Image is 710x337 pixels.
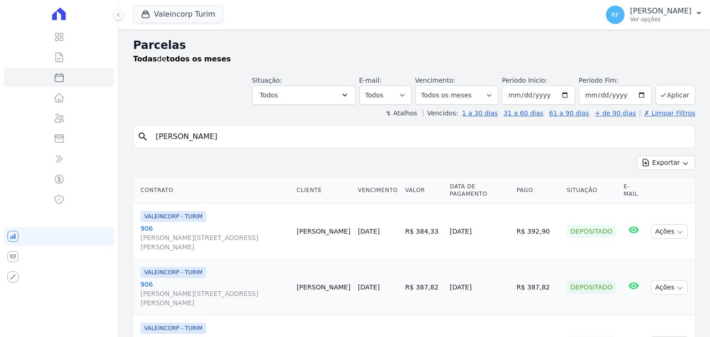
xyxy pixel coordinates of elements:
button: Ações [651,224,688,239]
a: ✗ Limpar Filtros [640,109,695,117]
td: R$ 384,33 [402,204,447,259]
strong: todos os meses [166,54,231,63]
strong: Todas [133,54,157,63]
span: VALEINCORP - TURIM [141,211,206,222]
input: Buscar por nome do lote ou do cliente [150,127,691,146]
p: de [133,54,231,65]
i: search [137,131,148,142]
th: Pago [513,177,563,204]
th: Contrato [133,177,293,204]
td: R$ 392,90 [513,204,563,259]
th: E-mail [620,177,647,204]
label: Situação: [252,77,282,84]
span: Todos [260,90,278,101]
th: Vencimento [354,177,401,204]
span: [PERSON_NAME][STREET_ADDRESS][PERSON_NAME] [141,289,289,307]
div: Depositado [567,281,616,294]
td: [PERSON_NAME] [293,204,354,259]
span: [PERSON_NAME][STREET_ADDRESS][PERSON_NAME] [141,233,289,252]
button: Valeincorp Turim [133,6,223,23]
span: RF [611,12,619,18]
label: Vencidos: [423,109,458,117]
td: [DATE] [446,259,513,315]
a: 1 a 30 dias [462,109,498,117]
th: Valor [402,177,447,204]
a: + de 90 dias [595,109,636,117]
p: [PERSON_NAME] [630,6,692,16]
a: 31 a 60 dias [503,109,543,117]
p: Ver opções [630,16,692,23]
span: VALEINCORP - TURIM [141,267,206,278]
label: E-mail: [359,77,382,84]
button: Aplicar [655,85,695,105]
span: VALEINCORP - TURIM [141,323,206,334]
label: ↯ Atalhos [386,109,417,117]
th: Situação [563,177,620,204]
div: Depositado [567,225,616,238]
td: [PERSON_NAME] [293,259,354,315]
td: [DATE] [446,204,513,259]
a: 906[PERSON_NAME][STREET_ADDRESS][PERSON_NAME] [141,280,289,307]
button: Exportar [637,156,695,170]
button: RF [PERSON_NAME] Ver opções [599,2,710,28]
td: R$ 387,82 [513,259,563,315]
a: [DATE] [358,283,379,291]
button: Ações [651,280,688,295]
a: 61 a 90 dias [549,109,589,117]
th: Data de Pagamento [446,177,513,204]
button: Todos [252,85,355,105]
label: Período Inicío: [502,77,547,84]
a: 906[PERSON_NAME][STREET_ADDRESS][PERSON_NAME] [141,224,289,252]
h2: Parcelas [133,37,695,54]
label: Período Fim: [579,76,652,85]
label: Vencimento: [415,77,455,84]
a: [DATE] [358,228,379,235]
td: R$ 387,82 [402,259,447,315]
